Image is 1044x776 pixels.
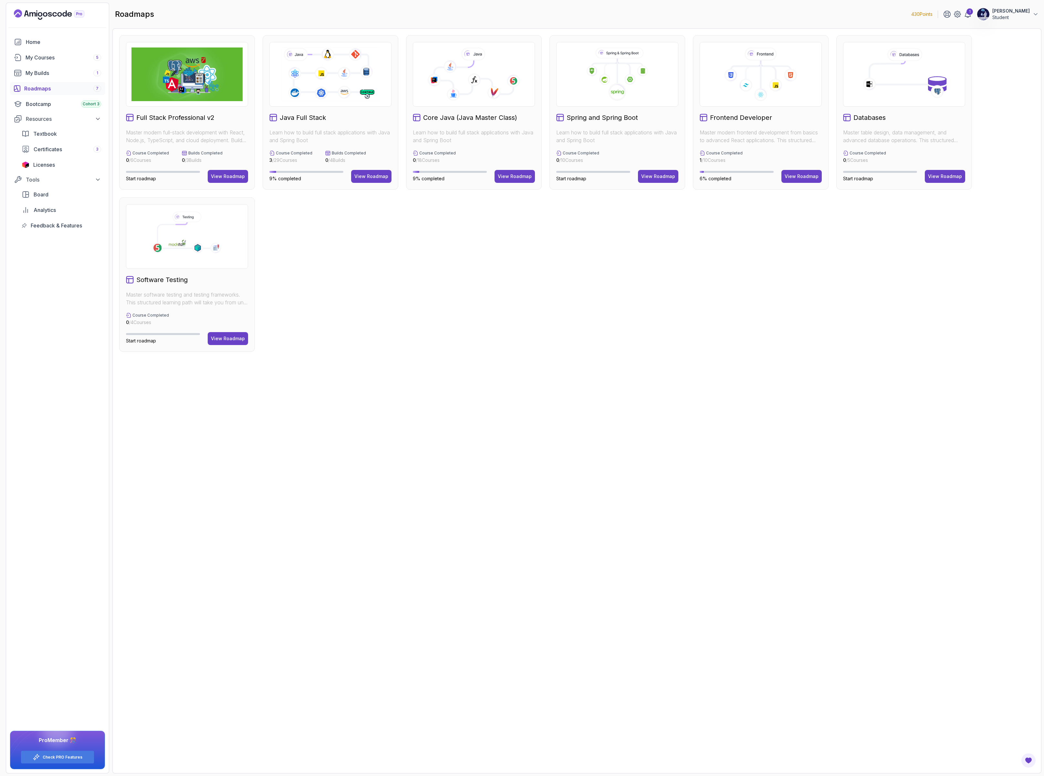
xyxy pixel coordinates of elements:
div: Tools [26,176,101,184]
div: Resources [26,115,101,123]
div: Home [26,38,101,46]
span: Start roadmap [843,176,873,181]
img: jetbrains icon [22,162,29,168]
p: Learn how to build full stack applications with Java and Spring Boot [556,129,678,144]
h2: Java Full Stack [280,113,326,122]
div: Bootcamp [26,100,101,108]
div: My Builds [26,69,101,77]
span: Cohort 3 [83,101,99,107]
div: View Roadmap [211,173,245,180]
span: 1 [700,157,702,163]
span: 0 [556,157,559,163]
button: View Roadmap [781,170,822,183]
p: Course Completed [132,151,169,156]
span: Start roadmap [556,176,586,181]
button: Check PRO Features [21,750,94,764]
span: 9% completed [269,176,301,181]
a: board [18,188,105,201]
span: Analytics [34,206,56,214]
p: Course Completed [706,151,743,156]
a: View Roadmap [495,170,535,183]
span: Start roadmap [126,176,156,181]
span: 9% completed [413,176,444,181]
span: 7 [96,86,99,91]
p: Master modern frontend development from basics to advanced React applications. This structured le... [700,129,822,144]
div: Roadmaps [24,85,101,92]
button: View Roadmap [351,170,391,183]
div: View Roadmap [211,335,245,342]
p: Learn how to build full stack applications with Java and Spring Boot [413,129,535,144]
span: 0 [182,157,185,163]
p: Master software testing and testing frameworks. This structured learning path will take you from ... [126,291,248,306]
a: analytics [18,204,105,216]
span: 0 [126,320,129,325]
p: Builds Completed [188,151,223,156]
p: Master table design, data management, and advanced database operations. This structured learning ... [843,129,965,144]
span: 0 [413,157,416,163]
div: My Courses [26,54,101,61]
p: / 4 Builds [325,157,366,163]
p: / 4 Courses [126,319,169,326]
p: Course Completed [419,151,456,156]
span: 0 [843,157,846,163]
div: View Roadmap [641,173,675,180]
button: Tools [10,174,105,185]
img: user profile image [977,8,989,20]
p: / 10 Courses [700,157,743,163]
span: 3 [269,157,272,163]
h2: Full Stack Professional v2 [136,113,214,122]
p: Builds Completed [332,151,366,156]
a: 1 [964,10,972,18]
button: Open Feedback Button [1021,753,1036,768]
p: Learn how to build full stack applications with Java and Spring Boot [269,129,391,144]
a: roadmaps [10,82,105,95]
a: bootcamp [10,98,105,110]
p: 430 Points [911,11,933,17]
a: Landing page [14,9,99,20]
button: View Roadmap [208,170,248,183]
a: certificates [18,143,105,156]
span: 0 [126,157,129,163]
a: licenses [18,158,105,171]
p: / 3 Builds [182,157,223,163]
p: [PERSON_NAME] [992,8,1030,14]
a: feedback [18,219,105,232]
h2: Databases [853,113,886,122]
span: Licenses [33,161,55,169]
span: 1 [97,70,98,76]
h2: roadmaps [115,9,154,19]
span: Certificates [34,145,62,153]
p: Course Completed [276,151,312,156]
img: Full Stack Professional v2 [131,47,243,101]
p: / 18 Courses [413,157,456,163]
button: View Roadmap [925,170,965,183]
h2: Frontend Developer [710,113,772,122]
span: Board [34,191,48,198]
div: View Roadmap [498,173,532,180]
a: textbook [18,127,105,140]
button: View Roadmap [208,332,248,345]
a: home [10,36,105,48]
span: Feedback & Features [31,222,82,229]
button: Resources [10,113,105,125]
p: Course Completed [563,151,599,156]
p: / 5 Courses [843,157,886,163]
a: Check PRO Features [43,755,82,760]
p: Student [992,14,1030,21]
p: Course Completed [132,313,169,318]
button: user profile image[PERSON_NAME]Student [977,8,1039,21]
div: View Roadmap [354,173,388,180]
h2: Spring and Spring Boot [567,113,638,122]
span: 6% completed [700,176,731,181]
p: / 6 Courses [126,157,169,163]
div: 1 [966,8,973,15]
h2: Software Testing [136,275,188,284]
span: 3 [96,147,99,152]
p: / 29 Courses [269,157,312,163]
button: View Roadmap [638,170,678,183]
